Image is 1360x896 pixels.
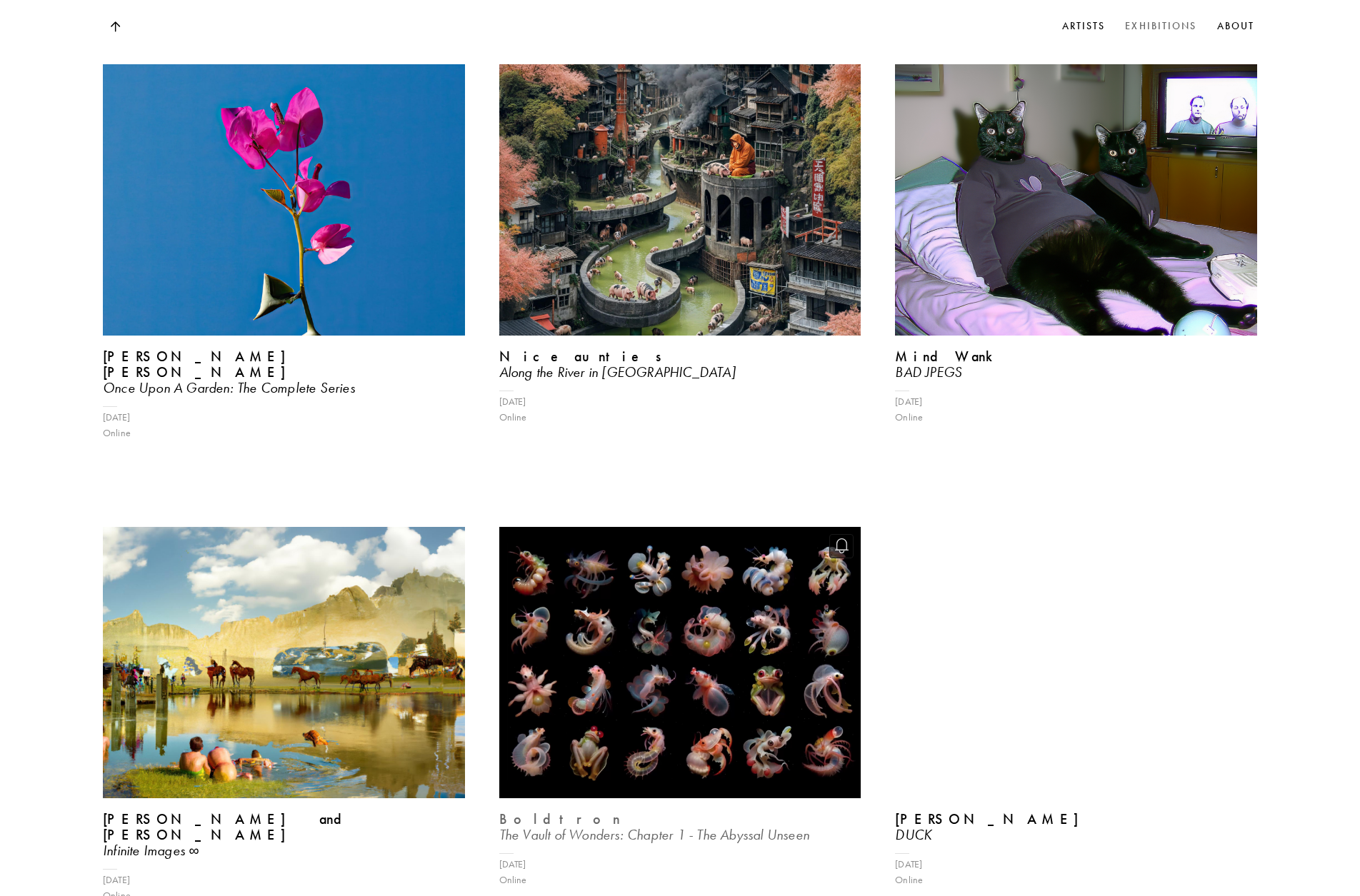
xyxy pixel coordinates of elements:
[103,810,350,843] b: [PERSON_NAME] and [PERSON_NAME]
[103,842,199,859] i: Infinite Images ∞
[103,64,465,336] img: Exhibition Image
[494,523,866,802] img: Exhibition Image
[103,379,355,396] i: Once Upon A Garden: The Complete Series
[103,426,465,441] div: Online
[499,410,861,426] div: Online
[103,872,465,888] div: [DATE]
[103,527,465,798] img: Exhibition Image
[895,410,1257,426] div: Online
[499,394,861,410] div: [DATE]
[1059,16,1109,37] a: Artists
[895,872,1257,888] div: Online
[103,64,465,441] a: Exhibition Image[PERSON_NAME] [PERSON_NAME]Once Upon A Garden: The Complete Series[DATE]Online
[895,826,931,843] i: DUCK
[895,64,1257,336] img: Exhibition Image
[110,21,120,32] img: Top
[895,64,1257,441] a: Exhibition ImageMind WankBAD JPEGS[DATE]Online
[895,348,1001,365] b: Mind Wank
[499,857,861,872] div: [DATE]
[499,363,736,381] i: Along the River in [GEOGRAPHIC_DATA]
[1122,16,1199,37] a: Exhibitions
[499,810,621,827] b: Boldtron
[499,64,861,336] img: Exhibition Image
[499,826,809,843] i: The Vault of Wonders: Chapter 1 - The Abyssal Unseen
[895,363,962,381] i: BAD JPEGS
[895,810,1103,827] b: [PERSON_NAME]
[499,872,861,888] div: Online
[103,410,465,426] div: [DATE]
[895,394,1257,410] div: [DATE]
[499,64,861,441] a: Exhibition ImageNiceauntiesAlong the River in [GEOGRAPHIC_DATA][DATE]Online
[895,857,1257,872] div: [DATE]
[499,348,672,365] b: Niceaunties
[103,348,311,381] b: [PERSON_NAME] [PERSON_NAME]
[1214,16,1258,37] a: About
